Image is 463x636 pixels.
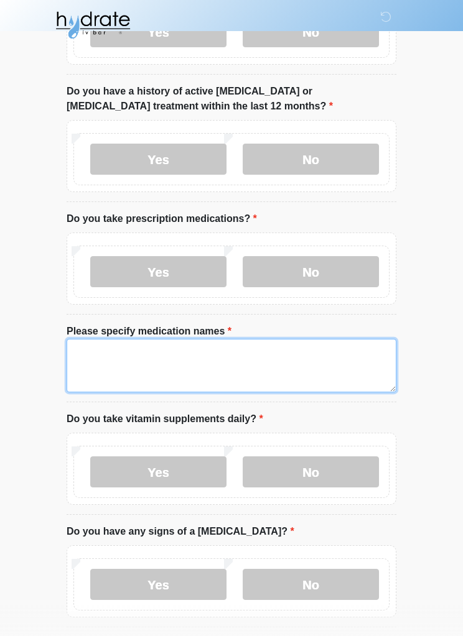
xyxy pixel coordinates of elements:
label: Yes [90,144,227,175]
label: No [243,256,379,287]
label: Yes [90,256,227,287]
label: Yes [90,456,227,487]
label: Yes [90,569,227,600]
label: Do you have a history of active [MEDICAL_DATA] or [MEDICAL_DATA] treatment within the last 12 mon... [67,84,396,114]
label: No [243,569,379,600]
label: No [243,144,379,175]
label: Do you take vitamin supplements daily? [67,412,263,426]
label: Do you have any signs of a [MEDICAL_DATA]? [67,524,294,539]
label: Please specify medication names [67,324,231,339]
img: Hydrate IV Bar - Glendale Logo [54,9,131,40]
label: Do you take prescription medications? [67,211,257,226]
label: No [243,456,379,487]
